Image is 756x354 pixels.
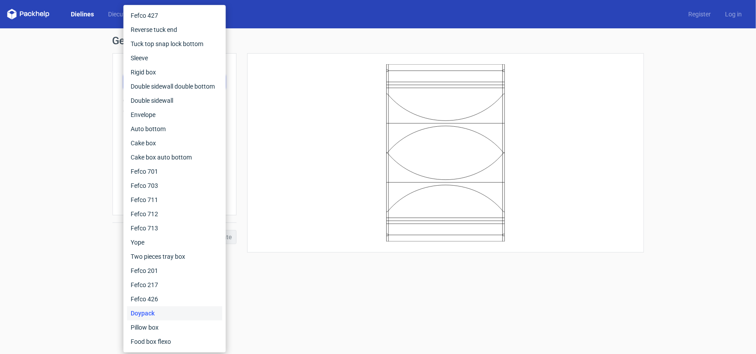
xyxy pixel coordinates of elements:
a: Diecut layouts [101,10,154,19]
div: Fefco 427 [127,8,222,23]
div: Rigid box [127,65,222,79]
div: Fefco 217 [127,278,222,292]
div: Cake box [127,136,222,150]
div: Fefco 701 [127,164,222,179]
div: Fefco 703 [127,179,222,193]
h1: Generate new dieline [112,35,644,46]
div: Fefco 201 [127,264,222,278]
div: Pillow box [127,320,222,335]
div: Reverse tuck end [127,23,222,37]
div: Doypack [127,306,222,320]
div: Auto bottom [127,122,222,136]
div: Envelope [127,108,222,122]
a: Register [681,10,718,19]
div: Fefco 426 [127,292,222,306]
div: Yope [127,235,222,249]
div: Fefco 712 [127,207,222,221]
div: Fefco 713 [127,221,222,235]
div: Tuck top snap lock bottom [127,37,222,51]
div: Two pieces tray box [127,249,222,264]
div: Food box flexo [127,335,222,349]
a: Log in [718,10,749,19]
div: Double sidewall double bottom [127,79,222,93]
a: Dielines [64,10,101,19]
div: Sleeve [127,51,222,65]
div: Cake box auto bottom [127,150,222,164]
div: Fefco 711 [127,193,222,207]
div: Double sidewall [127,93,222,108]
